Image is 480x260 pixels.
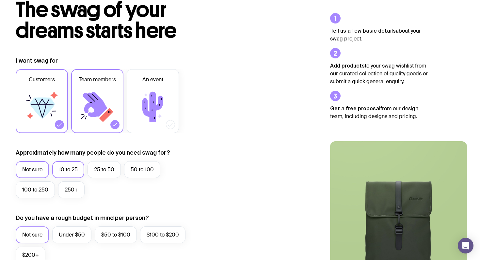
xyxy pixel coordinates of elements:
[330,63,365,69] strong: Add products
[124,161,160,178] label: 50 to 100
[16,149,170,157] label: Approximately how many people do you need swag for?
[16,181,55,198] label: 100 to 250
[330,62,428,85] p: to your swag wishlist from our curated collection of quality goods or submit a quick general enqu...
[29,76,55,84] span: Customers
[95,226,137,243] label: $50 to $100
[458,238,473,253] div: Open Intercom Messenger
[88,161,121,178] label: 25 to 50
[16,57,58,65] label: I want swag for
[52,161,84,178] label: 10 to 25
[58,181,85,198] label: 250+
[330,27,428,43] p: about your swag project.
[52,226,91,243] label: Under $50
[330,105,380,111] strong: Get a free proposal
[330,104,428,120] p: from our design team, including designs and pricing.
[79,76,116,84] span: Team members
[16,226,49,243] label: Not sure
[140,226,185,243] label: $100 to $200
[330,28,396,34] strong: Tell us a few basic details
[16,214,149,222] label: Do you have a rough budget in mind per person?
[142,76,163,84] span: An event
[16,161,49,178] label: Not sure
